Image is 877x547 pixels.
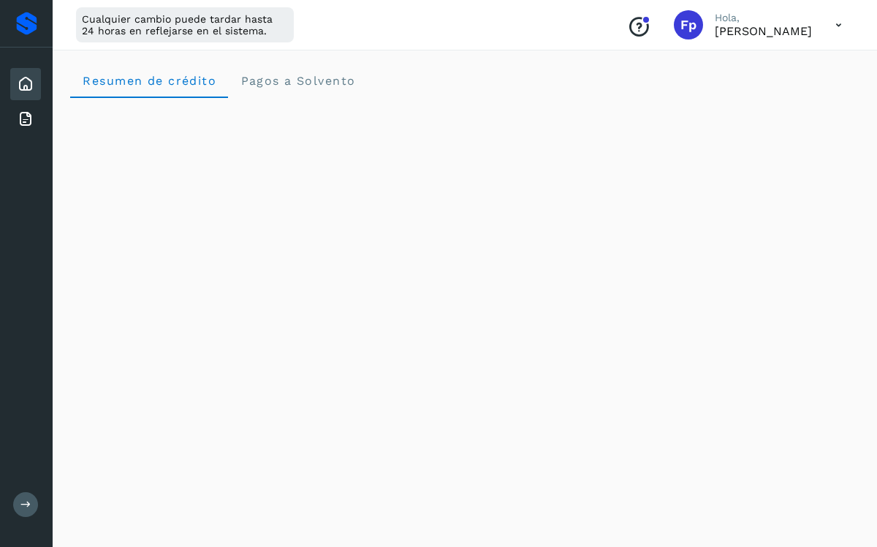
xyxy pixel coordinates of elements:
div: Facturas [10,103,41,135]
div: Cualquier cambio puede tardar hasta 24 horas en reflejarse en el sistema. [76,7,294,42]
p: Hola, [715,12,812,24]
span: Resumen de crédito [82,74,216,88]
p: Francisco placido Cantu [715,24,812,38]
span: Pagos a Solvento [240,74,355,88]
div: Inicio [10,68,41,100]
